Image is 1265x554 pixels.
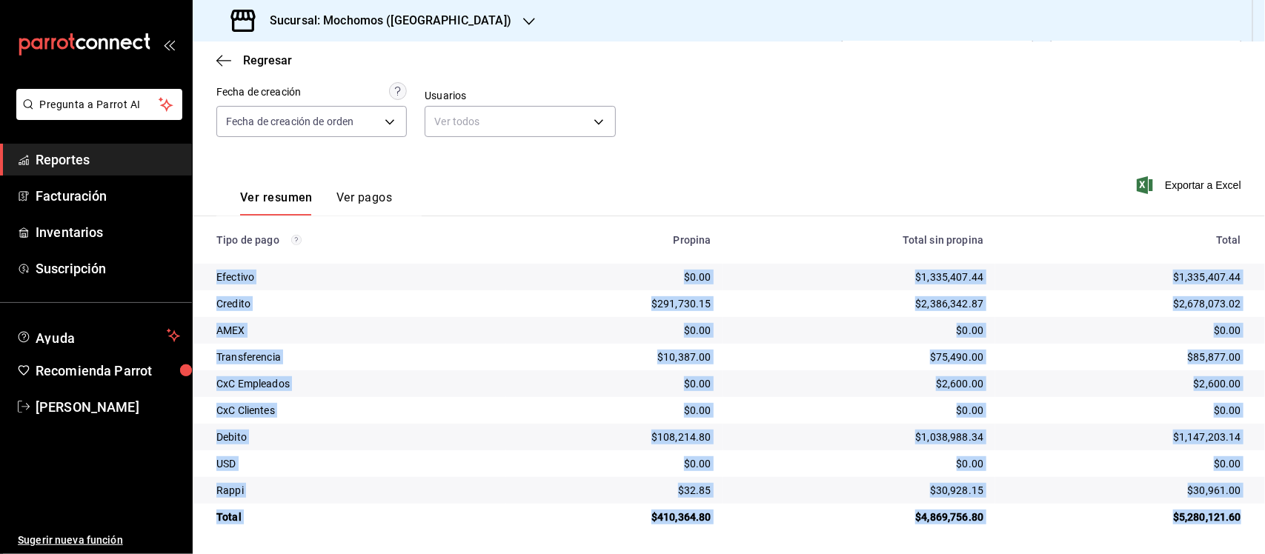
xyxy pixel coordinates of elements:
div: $4,869,756.80 [735,510,984,524]
div: $0.00 [518,270,711,284]
button: Ver pagos [336,190,392,216]
div: AMEX [216,323,494,338]
div: $30,961.00 [1007,483,1241,498]
div: Total [216,510,494,524]
div: $0.00 [518,456,711,471]
span: Facturación [36,186,180,206]
span: Sugerir nueva función [18,533,180,548]
div: Credito [216,296,494,311]
div: $0.00 [1007,403,1241,418]
div: $0.00 [518,323,711,338]
div: Debito [216,430,494,444]
div: Total sin propina [735,234,984,246]
label: Usuarios [425,91,615,101]
div: $10,387.00 [518,350,711,364]
span: Pregunta a Parrot AI [40,97,159,113]
button: open_drawer_menu [163,39,175,50]
div: $2,600.00 [1007,376,1241,391]
div: $0.00 [1007,323,1241,338]
div: $0.00 [518,403,711,418]
div: $1,335,407.44 [1007,270,1241,284]
span: Ayuda [36,327,161,344]
button: Pregunta a Parrot AI [16,89,182,120]
div: $1,335,407.44 [735,270,984,284]
div: Tipo de pago [216,234,494,246]
div: Transferencia [216,350,494,364]
div: Ver todos [425,106,615,137]
div: Total [1007,234,1241,246]
h3: Sucursal: Mochomos ([GEOGRAPHIC_DATA]) [258,12,511,30]
div: CxC Empleados [216,376,494,391]
button: Regresar [216,53,292,67]
div: CxC Clientes [216,403,494,418]
div: $2,678,073.02 [1007,296,1241,311]
div: navigation tabs [240,190,392,216]
span: Inventarios [36,222,180,242]
div: $75,490.00 [735,350,984,364]
svg: Los pagos realizados con Pay y otras terminales son montos brutos. [291,235,302,245]
span: Fecha de creación de orden [226,114,353,129]
div: $0.00 [735,323,984,338]
span: [PERSON_NAME] [36,397,180,417]
span: Recomienda Parrot [36,361,180,381]
div: Propina [518,234,711,246]
div: $0.00 [735,456,984,471]
div: $32.85 [518,483,711,498]
div: USD [216,456,494,471]
div: $0.00 [518,376,711,391]
div: $5,280,121.60 [1007,510,1241,524]
div: Fecha de creación [216,84,301,100]
span: Reportes [36,150,180,170]
div: $410,364.80 [518,510,711,524]
div: $2,600.00 [735,376,984,391]
div: $0.00 [735,403,984,418]
button: Ver resumen [240,190,313,216]
span: Suscripción [36,258,180,278]
div: Rappi [216,483,494,498]
div: $0.00 [1007,456,1241,471]
div: $1,038,988.34 [735,430,984,444]
div: $2,386,342.87 [735,296,984,311]
div: $1,147,203.14 [1007,430,1241,444]
div: $85,877.00 [1007,350,1241,364]
div: $30,928.15 [735,483,984,498]
div: $108,214.80 [518,430,711,444]
span: Regresar [243,53,292,67]
div: $291,730.15 [518,296,711,311]
a: Pregunta a Parrot AI [10,107,182,123]
div: Efectivo [216,270,494,284]
button: Exportar a Excel [1140,176,1241,194]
